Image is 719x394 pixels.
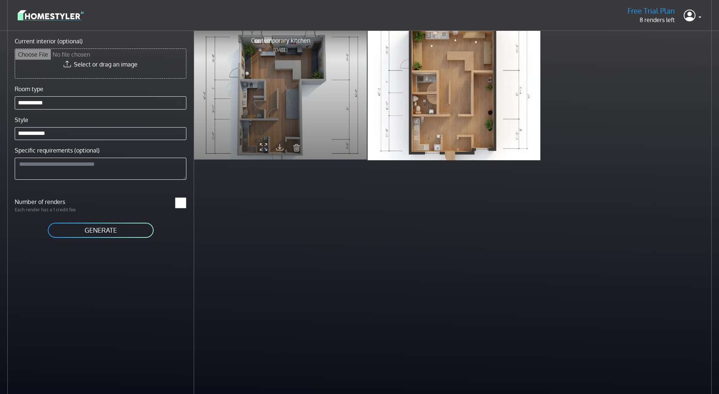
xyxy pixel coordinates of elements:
[627,15,675,24] p: 8 renders left
[15,146,100,155] label: Specific requirements (optional)
[627,6,675,15] h5: Free Trial Plan
[10,206,101,213] p: Each render has a 1 credit fee
[15,115,28,124] label: Style
[251,36,310,45] p: Contemporary kitchen
[15,37,83,46] label: Current interior (optional)
[10,197,101,206] label: Number of renders
[47,222,154,239] button: GENERATE
[15,85,43,93] label: Room type
[251,46,310,53] p: [DATE]
[18,9,84,22] img: logo-3de290ba35641baa71223ecac5eacb59cb85b4c7fdf211dc9aaecaaee71ea2f8.svg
